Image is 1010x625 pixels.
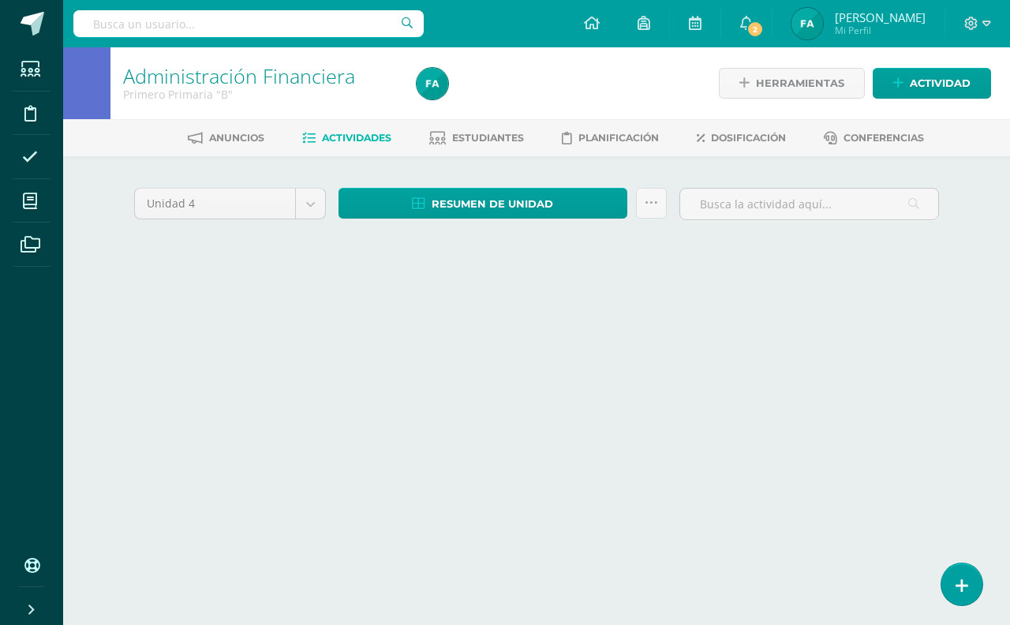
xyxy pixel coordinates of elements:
[697,125,786,151] a: Dosificación
[680,189,938,219] input: Busca la actividad aquí...
[873,68,991,99] a: Actividad
[322,132,391,144] span: Actividades
[302,125,391,151] a: Actividades
[791,8,823,39] img: e1f9fcb86e501a77084eaf764c4d03b8.png
[209,132,264,144] span: Anuncios
[562,125,659,151] a: Planificación
[123,65,398,87] h1: Administración Financiera
[746,21,764,38] span: 2
[123,87,398,102] div: Primero Primaria 'B'
[835,24,926,37] span: Mi Perfil
[123,62,355,89] a: Administración Financiera
[339,188,627,219] a: Resumen de unidad
[844,132,924,144] span: Conferencias
[756,69,844,98] span: Herramientas
[432,189,553,219] span: Resumen de unidad
[719,68,865,99] a: Herramientas
[147,189,283,219] span: Unidad 4
[135,189,325,219] a: Unidad 4
[711,132,786,144] span: Dosificación
[417,68,448,99] img: e1f9fcb86e501a77084eaf764c4d03b8.png
[188,125,264,151] a: Anuncios
[835,9,926,25] span: [PERSON_NAME]
[910,69,971,98] span: Actividad
[578,132,659,144] span: Planificación
[452,132,524,144] span: Estudiantes
[429,125,524,151] a: Estudiantes
[824,125,924,151] a: Conferencias
[73,10,424,37] input: Busca un usuario...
